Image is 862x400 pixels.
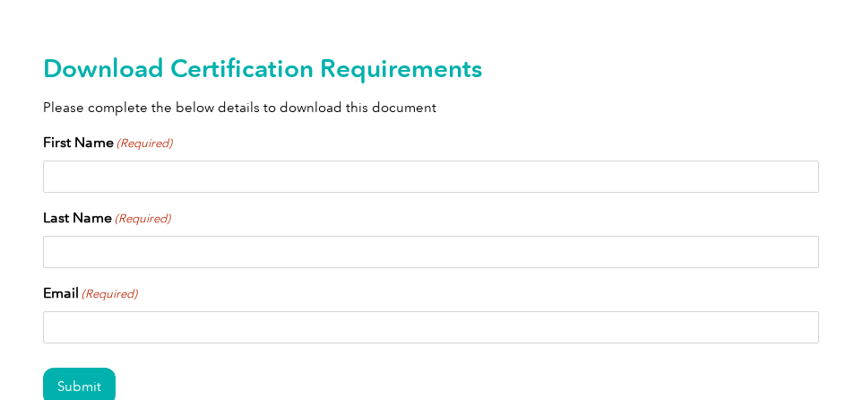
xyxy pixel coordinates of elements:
label: First Name [43,132,172,153]
span: (Required) [81,285,138,303]
h2: Download Certification Requirements [43,54,819,83]
p: Please complete the below details to download this document [43,98,819,117]
span: (Required) [114,210,171,228]
span: (Required) [116,135,173,152]
label: Email [43,283,137,304]
label: Last Name [43,207,170,229]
